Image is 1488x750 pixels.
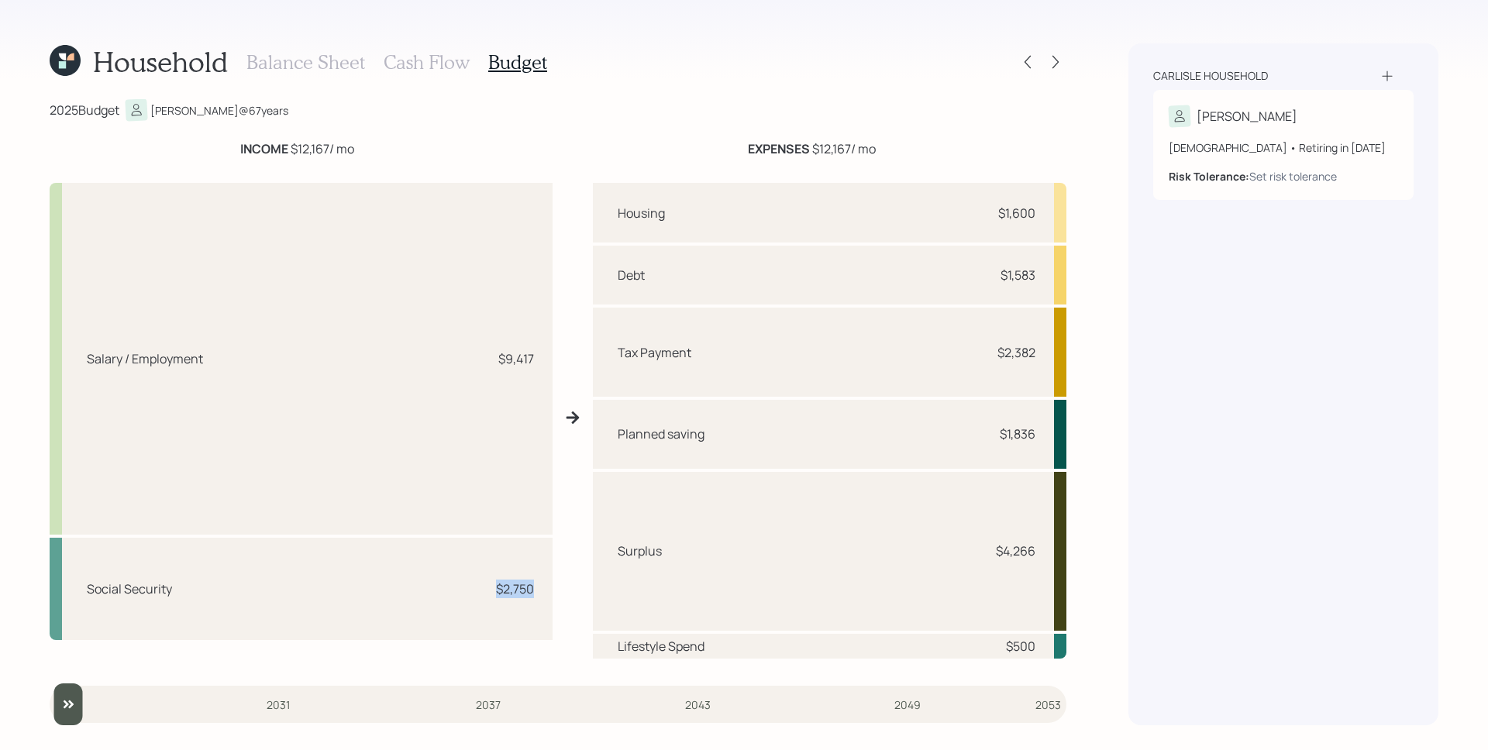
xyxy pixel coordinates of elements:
[488,51,547,74] h3: Budget
[87,349,203,368] div: Salary / Employment
[618,542,662,560] div: Surplus
[1153,68,1268,84] div: Carlisle household
[618,343,691,362] div: Tax Payment
[1169,139,1398,156] div: [DEMOGRAPHIC_DATA] • Retiring in [DATE]
[150,102,288,119] div: [PERSON_NAME] @ 67 years
[1169,169,1249,184] b: Risk Tolerance:
[498,349,534,368] div: $9,417
[1006,637,1035,655] div: $500
[996,542,1035,560] div: $4,266
[1000,425,1035,443] div: $1,836
[997,343,1035,362] div: $2,382
[240,139,354,158] div: $12,167 / mo
[496,580,534,598] div: $2,750
[618,425,704,443] div: Planned saving
[246,51,365,74] h3: Balance Sheet
[998,204,1035,222] div: $1,600
[93,45,228,78] h1: Household
[1249,168,1337,184] div: Set risk tolerance
[748,139,876,158] div: $12,167 / mo
[384,51,470,74] h3: Cash Flow
[240,140,288,157] b: INCOME
[50,101,119,119] div: 2025 Budget
[87,580,172,598] div: Social Security
[618,637,704,655] div: Lifestyle Spend
[1197,107,1297,126] div: [PERSON_NAME]
[1001,266,1035,284] div: $1,583
[618,266,645,284] div: Debt
[748,140,810,157] b: EXPENSES
[618,204,665,222] div: Housing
